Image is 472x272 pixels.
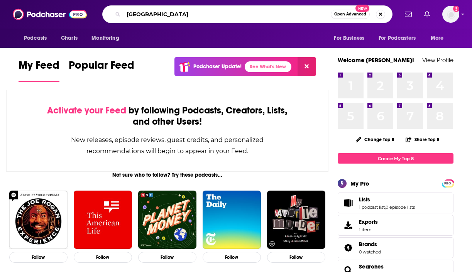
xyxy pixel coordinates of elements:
input: Search podcasts, credits, & more... [123,8,331,20]
span: For Podcasters [379,33,416,44]
div: by following Podcasts, Creators, Lists, and other Users! [45,105,289,127]
button: Follow [203,252,261,263]
span: Open Advanced [334,12,366,16]
button: open menu [425,31,453,46]
a: PRO [443,180,452,186]
button: open menu [328,31,374,46]
img: This American Life [74,191,132,249]
span: Activate your Feed [47,105,126,116]
span: Charts [61,33,78,44]
div: New releases, episode reviews, guest credits, and personalized recommendations will begin to appe... [45,134,289,157]
a: Brands [340,242,356,253]
button: Follow [267,252,325,263]
span: Brands [359,241,377,248]
a: 1 podcast list [359,204,385,210]
a: 0 watched [359,249,381,255]
p: Podchaser Update! [193,63,242,70]
span: Exports [359,218,378,225]
a: Popular Feed [69,59,134,82]
a: Charts [56,31,82,46]
a: My Feed [19,59,59,82]
span: , [385,204,386,210]
div: My Pro [350,180,369,187]
button: Follow [138,252,196,263]
button: Share Top 8 [405,132,440,147]
svg: Add a profile image [453,6,459,12]
span: PRO [443,181,452,186]
img: Podchaser - Follow, Share and Rate Podcasts [13,7,87,22]
img: The Daily [203,191,261,249]
span: Podcasts [24,33,47,44]
button: Open AdvancedNew [331,10,370,19]
span: Popular Feed [69,59,134,76]
span: Logged in as inkhouseNYC [442,6,459,23]
img: User Profile [442,6,459,23]
a: Exports [338,215,453,236]
div: Search podcasts, credits, & more... [102,5,392,23]
span: Lists [359,196,370,203]
button: open menu [86,31,129,46]
a: Searches [359,263,384,270]
span: Exports [340,220,356,231]
span: Brands [338,237,453,258]
span: For Business [334,33,364,44]
button: Change Top 8 [351,135,399,144]
a: Lists [359,196,415,203]
span: New [355,5,369,12]
img: Planet Money [138,191,196,249]
a: Lists [340,198,356,208]
button: Follow [74,252,132,263]
a: See What's New [245,61,291,72]
img: The Joe Rogan Experience [9,191,68,249]
img: My Favorite Murder with Karen Kilgariff and Georgia Hardstark [267,191,325,249]
a: Create My Top 8 [338,153,453,164]
span: More [431,33,444,44]
a: Show notifications dropdown [421,8,433,21]
button: open menu [19,31,57,46]
a: View Profile [422,56,453,64]
span: 1 item [359,227,378,232]
div: Not sure who to follow? Try these podcasts... [6,172,328,178]
button: open menu [374,31,427,46]
span: My Feed [19,59,59,76]
button: Follow [9,252,68,263]
span: Lists [338,193,453,213]
button: Show profile menu [442,6,459,23]
a: Brands [359,241,381,248]
a: Show notifications dropdown [402,8,415,21]
a: Welcome [PERSON_NAME]! [338,56,414,64]
span: Monitoring [91,33,119,44]
a: 0 episode lists [386,204,415,210]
